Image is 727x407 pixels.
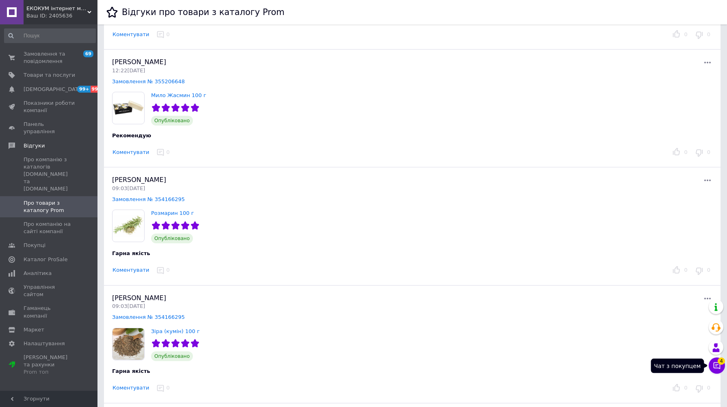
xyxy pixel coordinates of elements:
span: Про компанію на сайті компанії [24,221,75,235]
span: Покупці [24,242,45,249]
span: 09:03[DATE] [112,185,145,191]
span: [PERSON_NAME] [112,294,166,302]
span: Рекомендую [112,132,151,139]
span: 69 [83,50,93,57]
span: [DEMOGRAPHIC_DATA] [24,86,84,93]
img: Розмарин 100 г [113,210,144,242]
a: Мило Жасмин 100 г [151,92,206,98]
span: Опубліковано [151,116,193,126]
div: Ваш ID: 2405636 [26,12,97,19]
span: Гаманець компанії [24,305,75,319]
span: Товари та послуги [24,71,75,79]
a: Зіра (кумін) 100 г [151,328,200,334]
span: Панель управління [24,121,75,135]
span: ЕКОКУМ інтернет магазин [26,5,87,12]
button: Коментувати [112,148,149,157]
div: Чат з покупцем [651,359,704,373]
a: Замовлення № 355206648 [112,78,185,84]
span: Про товари з каталогу Prom [24,199,75,214]
span: Показники роботи компанії [24,100,75,114]
span: [PERSON_NAME] [112,176,166,184]
span: Опубліковано [151,351,193,361]
a: Замовлення № 354166295 [112,314,185,320]
span: Замовлення та повідомлення [24,50,75,65]
img: Мило Жасмин 100 г [113,92,144,124]
span: Опубліковано [151,234,193,243]
span: Аналітика [24,270,52,277]
button: Коментувати [112,30,149,39]
span: Про компанію з каталогів [DOMAIN_NAME] та [DOMAIN_NAME] [24,156,75,193]
button: Чат з покупцем4 [709,357,725,374]
button: Коментувати [112,266,149,275]
img: Зіра (кумін) 100 г [113,328,144,360]
span: [PERSON_NAME] та рахунки [24,354,75,376]
span: Управління сайтом [24,284,75,298]
span: Каталог ProSale [24,256,67,263]
h1: Відгуки про товари з каталогу Prom [122,7,284,17]
span: 99+ [91,86,104,93]
span: Маркет [24,326,44,333]
a: Замовлення № 354166295 [112,196,185,202]
span: Гарна якість [112,250,150,256]
div: Prom топ [24,368,75,376]
input: Пошук [4,28,96,43]
a: Розмарин 100 г [151,210,194,216]
span: 09:03[DATE] [112,303,145,309]
span: 99+ [77,86,91,93]
span: Налаштування [24,340,65,347]
span: Гарна якість [112,368,150,374]
span: 12:22[DATE] [112,67,145,74]
button: Коментувати [112,384,149,392]
span: Відгуки [24,142,45,149]
span: 4 [718,357,725,365]
span: [PERSON_NAME] [112,58,166,66]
